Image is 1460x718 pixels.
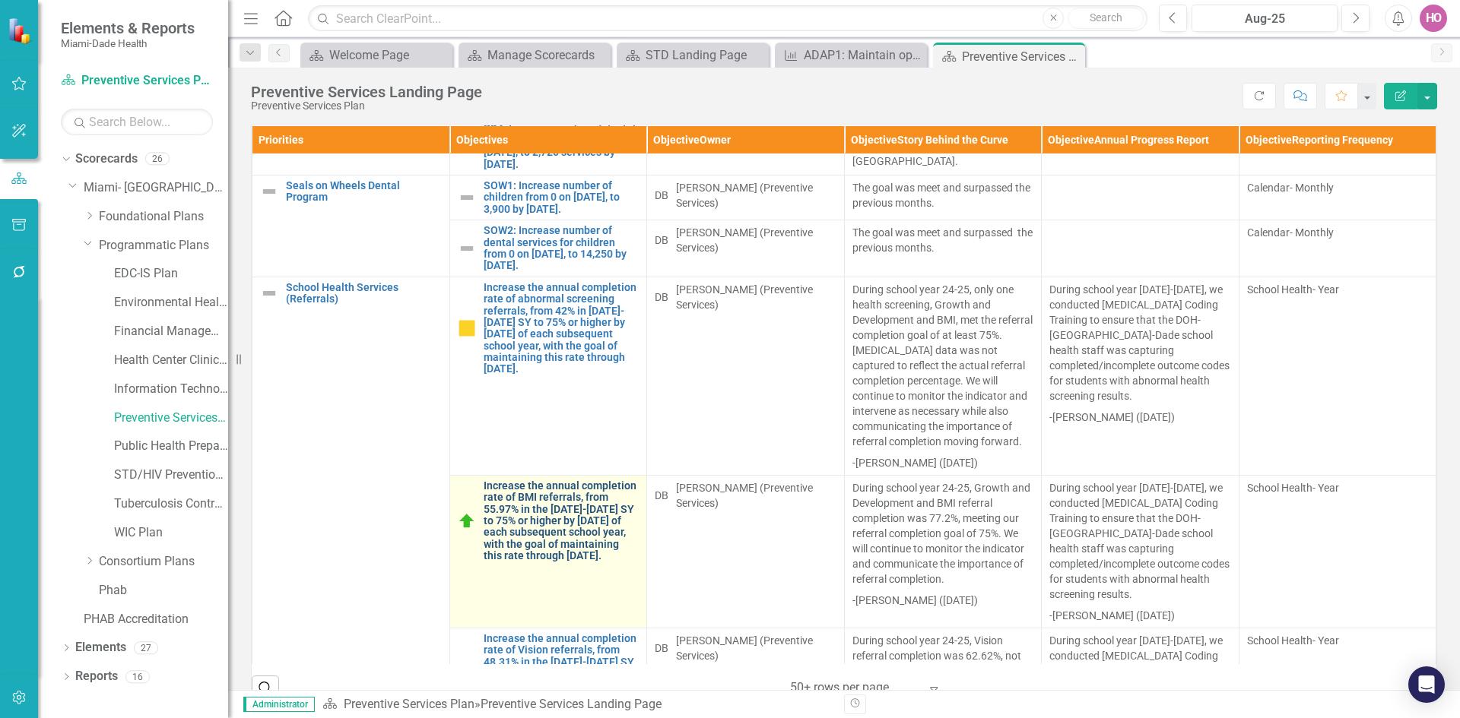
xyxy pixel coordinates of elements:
[458,512,476,530] img: On Track
[1049,605,1231,623] p: -[PERSON_NAME] ([DATE])
[852,480,1034,590] p: During school year 24-25, Growth and Development and BMI referral completion was 77.2%, meeting o...
[114,381,228,398] a: Information Technology Plan
[329,46,449,65] div: Welcome Page
[286,180,442,204] a: Seals on Wheels Dental Program
[61,72,213,90] a: Preventive Services Plan
[61,37,195,49] small: Miami-Dade Health
[1247,480,1429,495] div: School Health- Year
[676,225,836,255] div: [PERSON_NAME] (Preventive Services)
[647,220,845,277] td: Double-Click to Edit
[676,633,836,663] div: [PERSON_NAME] (Preventive Services)
[1090,11,1122,24] span: Search
[114,438,228,455] a: Public Health Preparedness Plan
[1239,220,1436,277] td: Double-Click to Edit
[484,225,640,272] a: SOW2: Increase number of dental services for children from 0 on [DATE], to 14,250 by [DATE].
[647,277,845,475] td: Double-Click to Edit
[458,188,476,207] img: Not Defined
[852,590,1034,608] p: -[PERSON_NAME] ([DATE])
[243,697,315,712] span: Administrator
[1042,277,1239,475] td: Double-Click to Edit
[84,179,228,197] a: Miami- [GEOGRAPHIC_DATA]
[251,84,482,100] div: Preventive Services Landing Page
[75,668,118,685] a: Reports
[458,239,476,258] img: Not Defined
[1197,10,1332,28] div: Aug-25
[844,475,1042,628] td: Double-Click to Edit
[655,488,668,503] div: DB
[322,696,833,713] div: »
[1042,475,1239,628] td: Double-Click to Edit
[962,47,1081,66] div: Preventive Services Landing Page
[458,319,476,337] img: Not On Track
[655,188,668,203] div: DB
[260,182,278,201] img: Not Defined
[655,232,668,248] div: DB
[1247,633,1429,648] div: School Health- Year
[252,176,450,277] td: Double-Click to Edit Right Click for Context Menu
[114,352,228,369] a: Health Center Clinical Admin Support Plan
[449,475,647,628] td: Double-Click to Edit Right Click for Context Menu
[1239,277,1436,475] td: Double-Click to Edit
[1247,282,1429,297] div: School Health- Year
[114,524,228,542] a: WIC Plan
[844,176,1042,220] td: Double-Click to Edit
[75,150,138,168] a: Scorecards
[620,46,765,65] a: STD Landing Page
[655,641,668,656] div: DB
[1049,406,1231,425] p: -[PERSON_NAME] ([DATE])
[484,180,640,215] a: SOW1: Increase number of children from 0 on [DATE], to 3,900 by [DATE].
[484,480,640,562] a: Increase the annual completion rate of BMI referrals, from 55.97% in the [DATE]-[DATE] SY to 75% ...
[484,282,640,375] a: Increase the annual completion rate of abnormal screening referrals, from 42% in [DATE]-[DATE] SY...
[125,670,150,683] div: 16
[852,452,1034,470] p: -[PERSON_NAME] ([DATE])
[676,282,836,312] div: [PERSON_NAME] (Preventive Services)
[61,109,213,135] input: Search Below...
[114,410,228,427] a: Preventive Services Plan
[1049,480,1231,605] p: During school year [DATE]-[DATE], we conducted [MEDICAL_DATA] Coding Training to ensure that the ...
[1042,176,1239,220] td: Double-Click to Edit
[1239,176,1436,220] td: Double-Click to Edit
[8,17,34,44] img: ClearPoint Strategy
[1042,220,1239,277] td: Double-Click to Edit
[449,277,647,475] td: Double-Click to Edit Right Click for Context Menu
[449,220,647,277] td: Double-Click to Edit Right Click for Context Menu
[99,553,228,571] a: Consortium Plans
[75,639,126,656] a: Elements
[852,225,1034,255] p: The goal was meet and surpassed the previous months.
[114,495,228,513] a: Tuberculosis Control & Prevention Plan
[1420,5,1447,32] button: HO
[779,46,923,65] a: ADAP1: Maintain open ADAP Patients with most recent viral load below 200 from 92% in FY2022/2023 ...
[676,480,836,511] div: [PERSON_NAME] (Preventive Services)
[449,176,647,220] td: Double-Click to Edit Right Click for Context Menu
[646,46,765,65] div: STD Landing Page
[676,180,836,210] div: [PERSON_NAME] (Preventive Services)
[647,475,845,628] td: Double-Click to Edit
[114,265,228,283] a: EDC-IS Plan
[852,180,1034,210] p: The goal was meet and surpassed the previous months.
[1049,282,1231,406] p: During school year [DATE]-[DATE], we conducted [MEDICAL_DATA] Coding Training to ensure that the ...
[481,697,662,711] div: Preventive Services Landing Page
[114,323,228,340] a: Financial Management Plan
[251,100,482,112] div: Preventive Services Plan
[487,46,607,65] div: Manage Scorecards
[1192,5,1338,32] button: Aug-25
[99,582,228,599] a: Phab
[1247,180,1429,195] div: Calendar- Monthly
[1239,475,1436,628] td: Double-Click to Edit
[145,153,170,166] div: 26
[1068,8,1144,29] button: Search
[655,289,668,305] div: DB
[1247,225,1429,240] div: Calendar- Monthly
[84,611,228,628] a: PHAB Accreditation
[844,277,1042,475] td: Double-Click to Edit
[304,46,449,65] a: Welcome Page
[134,641,158,654] div: 27
[114,467,228,484] a: STD/HIV Prevention and Control Plan
[114,294,228,312] a: Environmental Health Plan
[308,5,1147,32] input: Search ClearPoint...
[286,282,442,305] a: School Health Services (Referrals)
[99,237,228,255] a: Programmatic Plans
[99,208,228,226] a: Foundational Plans
[462,46,607,65] a: Manage Scorecards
